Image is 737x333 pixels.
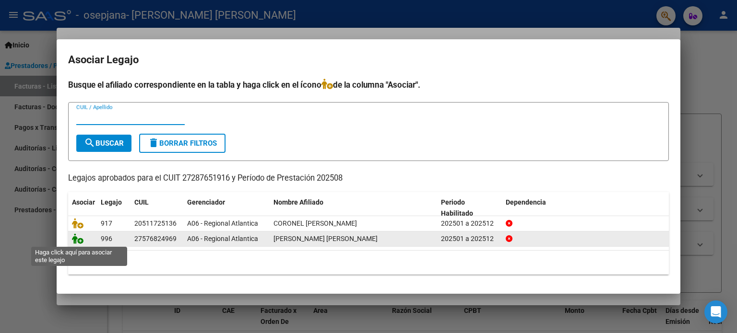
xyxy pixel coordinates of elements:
span: Borrar Filtros [148,139,217,148]
datatable-header-cell: Asociar [68,192,97,224]
span: Nombre Afiliado [273,198,323,206]
span: CUIL [134,198,149,206]
div: 20511725136 [134,218,177,229]
datatable-header-cell: CUIL [131,192,183,224]
span: Buscar [84,139,124,148]
div: 27576824969 [134,233,177,244]
span: PERERA RIERA DANA VALENTINA [273,235,378,242]
span: A06 - Regional Atlantica [187,235,258,242]
span: A06 - Regional Atlantica [187,219,258,227]
button: Buscar [76,135,131,152]
p: Legajos aprobados para el CUIT 27287651916 y Período de Prestación 202508 [68,172,669,184]
div: 202501 a 202512 [441,218,498,229]
div: 2 registros [68,251,669,275]
span: 917 [101,219,112,227]
span: CORONEL MATEO EMANUEL [273,219,357,227]
datatable-header-cell: Periodo Habilitado [437,192,502,224]
button: Borrar Filtros [139,134,226,153]
h4: Busque el afiliado correspondiente en la tabla y haga click en el ícono de la columna "Asociar". [68,79,669,91]
datatable-header-cell: Legajo [97,192,131,224]
datatable-header-cell: Gerenciador [183,192,270,224]
span: Legajo [101,198,122,206]
mat-icon: delete [148,137,159,149]
span: 996 [101,235,112,242]
div: Open Intercom Messenger [704,300,727,323]
span: Dependencia [506,198,546,206]
span: Asociar [72,198,95,206]
h2: Asociar Legajo [68,51,669,69]
span: Gerenciador [187,198,225,206]
datatable-header-cell: Nombre Afiliado [270,192,437,224]
mat-icon: search [84,137,95,149]
div: 202501 a 202512 [441,233,498,244]
span: Periodo Habilitado [441,198,473,217]
datatable-header-cell: Dependencia [502,192,669,224]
